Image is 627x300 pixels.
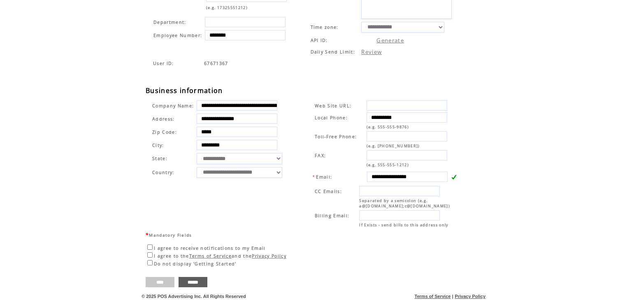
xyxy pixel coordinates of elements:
a: Privacy Policy [252,253,286,259]
span: FAX: [315,153,326,158]
span: (e.g. 555-555-9876) [367,124,409,130]
a: Terms of Service [415,294,451,299]
span: Local Phone: [315,115,348,121]
span: (e.g. 17325551212) [206,5,248,10]
span: Separated by a semicolon (e.g. a@[DOMAIN_NAME];c@[DOMAIN_NAME]) [359,198,450,209]
span: Department: [153,19,186,25]
a: Review [361,48,382,56]
span: Email: [316,174,332,180]
span: Daily Send Limit: [311,49,355,55]
span: Web Site URL: [315,103,351,109]
span: Address: [152,116,175,122]
span: If Exists - send bills to this address only [359,222,448,228]
span: CC Emails: [315,188,342,194]
span: Time zone: [311,24,339,30]
span: © 2025 POS Advertising Inc. All Rights Reserved [142,294,246,299]
span: Zip Code: [152,129,177,135]
span: (e.g. 555-555-1212) [367,162,409,167]
span: | [452,294,453,299]
span: Indicates the agent code for sign up page with sales agent or reseller tracking code [204,60,228,66]
span: Business information [146,86,223,95]
span: Employee Number: [153,33,202,38]
span: and the [232,253,252,259]
span: State: [152,156,194,161]
span: Company Name: [152,103,194,109]
span: Country: [152,170,174,175]
span: City: [152,142,164,148]
span: Do not display 'Getting Started' [154,261,237,267]
img: v.gif [451,174,457,180]
span: Mandatory Fields [149,232,192,238]
span: (e.g. [PHONE_NUMBER]) [367,143,420,149]
span: Billing Email: [315,213,350,219]
span: I agree to the [154,253,189,259]
span: Toll-Free Phone: [315,134,357,140]
span: I agree to receive notifications to my Email [154,245,266,251]
span: API ID: [311,37,328,43]
a: Privacy Policy [455,294,485,299]
span: Indicates the agent code for sign up page with sales agent or reseller tracking code [153,60,174,66]
a: Generate [376,37,404,44]
a: Terms of Service [189,253,232,259]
